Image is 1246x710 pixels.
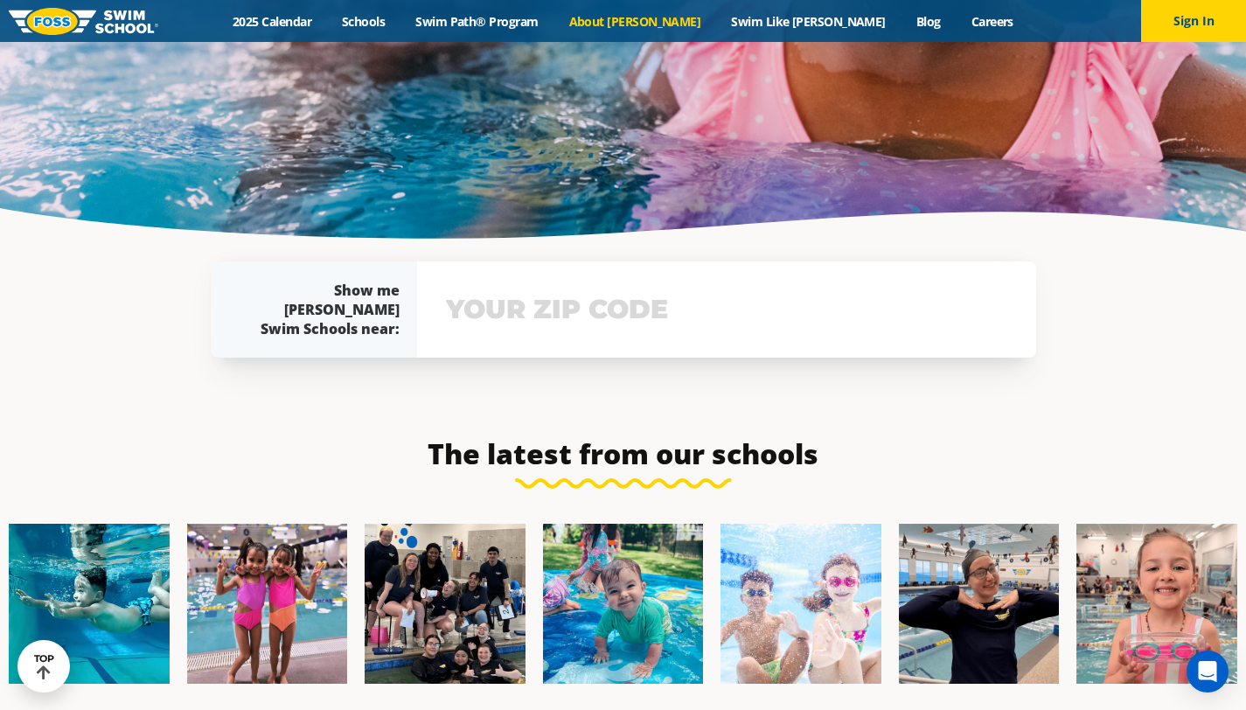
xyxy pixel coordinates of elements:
a: Swim Like [PERSON_NAME] [716,13,901,30]
div: Open Intercom Messenger [1187,651,1229,693]
div: TOP [34,653,54,680]
a: Careers [956,13,1028,30]
img: FOSS Swim School Logo [9,8,158,35]
div: Show me [PERSON_NAME] Swim Schools near: [246,281,400,338]
img: Fa25-Website-Images-600x600.png [543,524,704,685]
a: 2025 Calendar [218,13,327,30]
a: Schools [327,13,400,30]
img: Fa25-Website-Images-1-600x600.png [9,524,170,685]
img: Fa25-Website-Images-2-600x600.png [365,524,526,685]
img: FCC_FOSS_GeneralShoot_May_FallCampaign_lowres-9556-600x600.jpg [720,524,881,685]
input: YOUR ZIP CODE [442,284,1012,335]
a: About [PERSON_NAME] [553,13,716,30]
a: Blog [901,13,956,30]
img: Fa25-Website-Images-9-600x600.jpg [899,524,1060,685]
a: Swim Path® Program [400,13,553,30]
img: Fa25-Website-Images-8-600x600.jpg [187,524,348,685]
img: Fa25-Website-Images-14-600x600.jpg [1076,524,1237,685]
